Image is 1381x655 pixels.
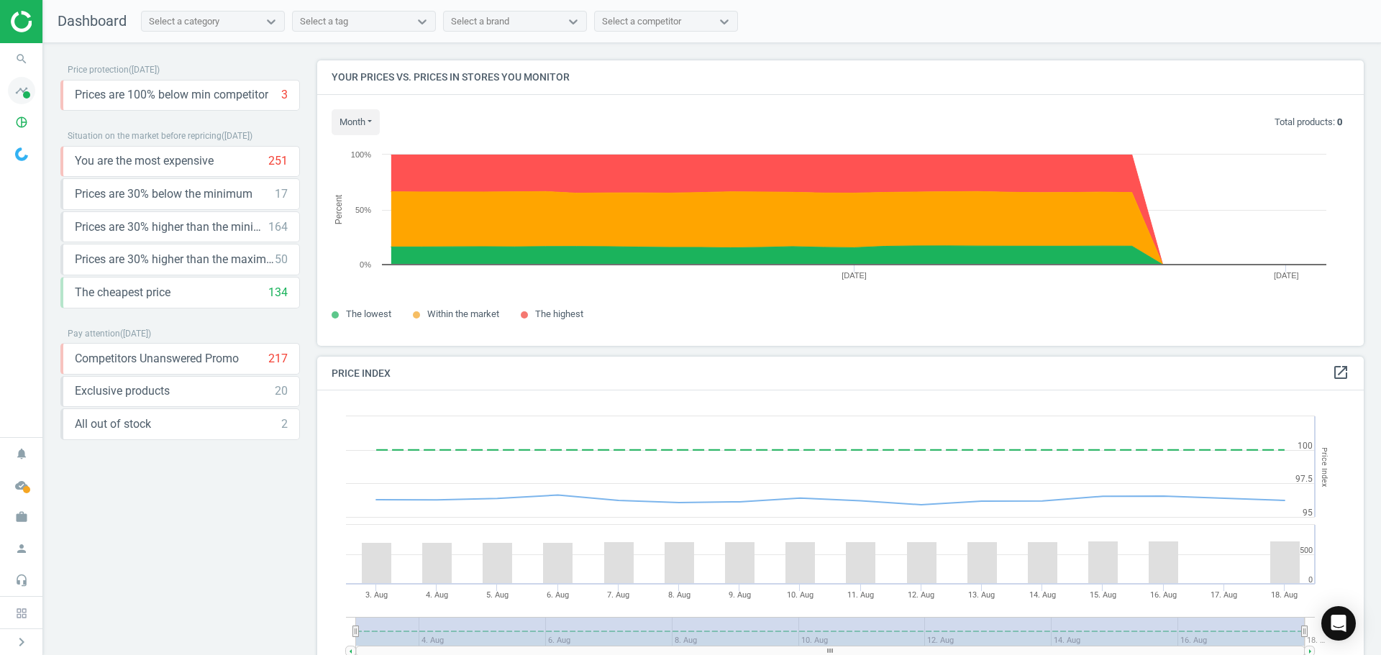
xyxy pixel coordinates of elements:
[8,567,35,594] i: headset_mic
[1150,590,1177,600] tspan: 16. Aug
[58,12,127,29] span: Dashboard
[729,590,751,600] tspan: 9. Aug
[8,472,35,499] i: cloud_done
[268,219,288,235] div: 164
[75,219,268,235] span: Prices are 30% higher than the minimum
[668,590,690,600] tspan: 8. Aug
[317,357,1364,390] h4: Price Index
[351,150,371,159] text: 100%
[75,285,170,301] span: The cheapest price
[451,15,509,28] div: Select a brand
[8,45,35,73] i: search
[317,60,1364,94] h4: Your prices vs. prices in stores you monitor
[1308,575,1313,585] text: 0
[1307,636,1325,645] tspan: 18. …
[4,633,40,651] button: chevron_right
[1298,441,1313,451] text: 100
[842,271,867,280] tspan: [DATE]
[15,147,28,161] img: wGWNvw8QSZomAAAAABJRU5ErkJggg==
[75,87,268,103] span: Prices are 100% below min competitor
[11,11,113,32] img: ajHJNr6hYgQAAAAASUVORK5CYII=
[1090,590,1116,600] tspan: 15. Aug
[281,87,288,103] div: 3
[1332,364,1349,381] i: open_in_new
[222,131,252,141] span: ( [DATE] )
[486,590,509,600] tspan: 5. Aug
[547,590,569,600] tspan: 6. Aug
[1321,606,1356,641] div: Open Intercom Messenger
[75,416,151,432] span: All out of stock
[427,308,499,319] span: Within the market
[75,153,214,169] span: You are the most expensive
[268,285,288,301] div: 134
[426,590,448,600] tspan: 4. Aug
[1275,116,1342,129] p: Total products:
[1274,271,1299,280] tspan: [DATE]
[1271,590,1298,600] tspan: 18. Aug
[300,15,348,28] div: Select a tag
[129,65,160,75] span: ( [DATE] )
[1211,590,1237,600] tspan: 17. Aug
[8,535,35,562] i: person
[68,329,120,339] span: Pay attention
[346,308,391,319] span: The lowest
[607,590,629,600] tspan: 7. Aug
[355,206,371,214] text: 50%
[968,590,995,600] tspan: 13. Aug
[268,153,288,169] div: 251
[332,109,380,135] button: month
[8,503,35,531] i: work
[13,633,30,651] i: chevron_right
[75,351,239,367] span: Competitors Unanswered Promo
[75,383,170,399] span: Exclusive products
[75,186,252,202] span: Prices are 30% below the minimum
[1337,116,1342,127] b: 0
[68,131,222,141] span: Situation on the market before repricing
[281,416,288,432] div: 2
[8,77,35,104] i: timeline
[365,590,388,600] tspan: 3. Aug
[149,15,219,28] div: Select a category
[908,590,934,600] tspan: 12. Aug
[1320,447,1329,487] tspan: Price Index
[75,252,275,267] span: Prices are 30% higher than the maximal
[1295,474,1313,484] text: 97.5
[602,15,681,28] div: Select a competitor
[275,186,288,202] div: 17
[275,383,288,399] div: 20
[334,194,344,224] tspan: Percent
[1300,546,1313,555] text: 500
[360,260,371,269] text: 0%
[787,590,813,600] tspan: 10. Aug
[68,65,129,75] span: Price protection
[1332,364,1349,383] a: open_in_new
[8,109,35,136] i: pie_chart_outlined
[1303,508,1313,518] text: 95
[268,351,288,367] div: 217
[847,590,874,600] tspan: 11. Aug
[535,308,583,319] span: The highest
[120,329,151,339] span: ( [DATE] )
[275,252,288,267] div: 50
[1029,590,1056,600] tspan: 14. Aug
[8,440,35,467] i: notifications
